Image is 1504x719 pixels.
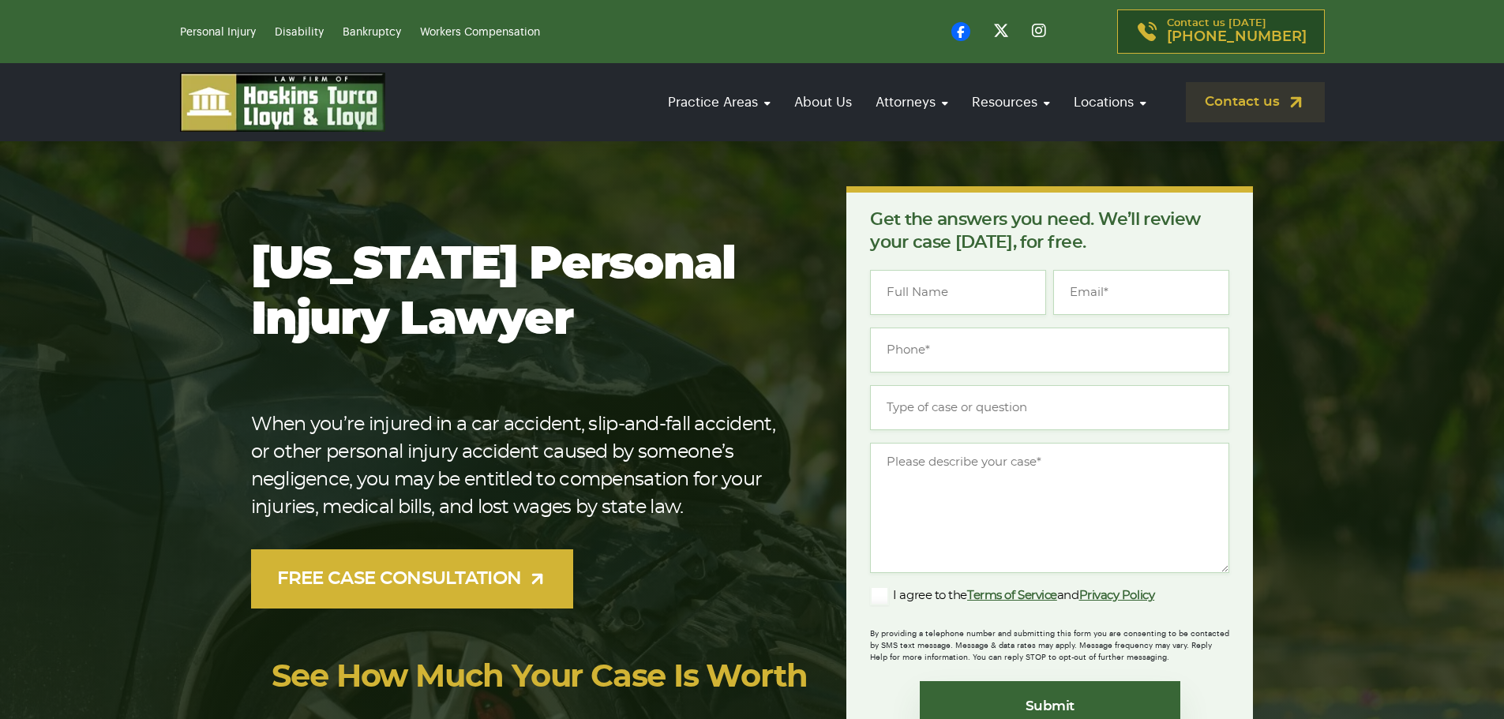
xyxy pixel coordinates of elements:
[275,27,324,38] a: Disability
[180,73,385,132] img: logo
[1167,18,1307,45] p: Contact us [DATE]
[870,328,1229,373] input: Phone*
[420,27,540,38] a: Workers Compensation
[870,586,1154,605] label: I agree to the and
[964,80,1058,125] a: Resources
[870,385,1229,430] input: Type of case or question
[1066,80,1154,125] a: Locations
[1117,9,1325,54] a: Contact us [DATE][PHONE_NUMBER]
[527,569,547,589] img: arrow-up-right-light.svg
[967,590,1057,601] a: Terms of Service
[868,80,956,125] a: Attorneys
[272,661,808,693] a: See How Much Your Case Is Worth
[1186,82,1325,122] a: Contact us
[870,208,1229,254] p: Get the answers you need. We’ll review your case [DATE], for free.
[343,27,401,38] a: Bankruptcy
[870,618,1229,664] div: By providing a telephone number and submitting this form you are consenting to be contacted by SM...
[180,27,256,38] a: Personal Injury
[251,411,797,522] p: When you’re injured in a car accident, slip-and-fall accident, or other personal injury accident ...
[251,238,797,348] h1: [US_STATE] Personal Injury Lawyer
[870,270,1046,315] input: Full Name
[1167,29,1307,45] span: [PHONE_NUMBER]
[1079,590,1155,601] a: Privacy Policy
[1053,270,1229,315] input: Email*
[251,549,574,609] a: FREE CASE CONSULTATION
[660,80,778,125] a: Practice Areas
[786,80,860,125] a: About Us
